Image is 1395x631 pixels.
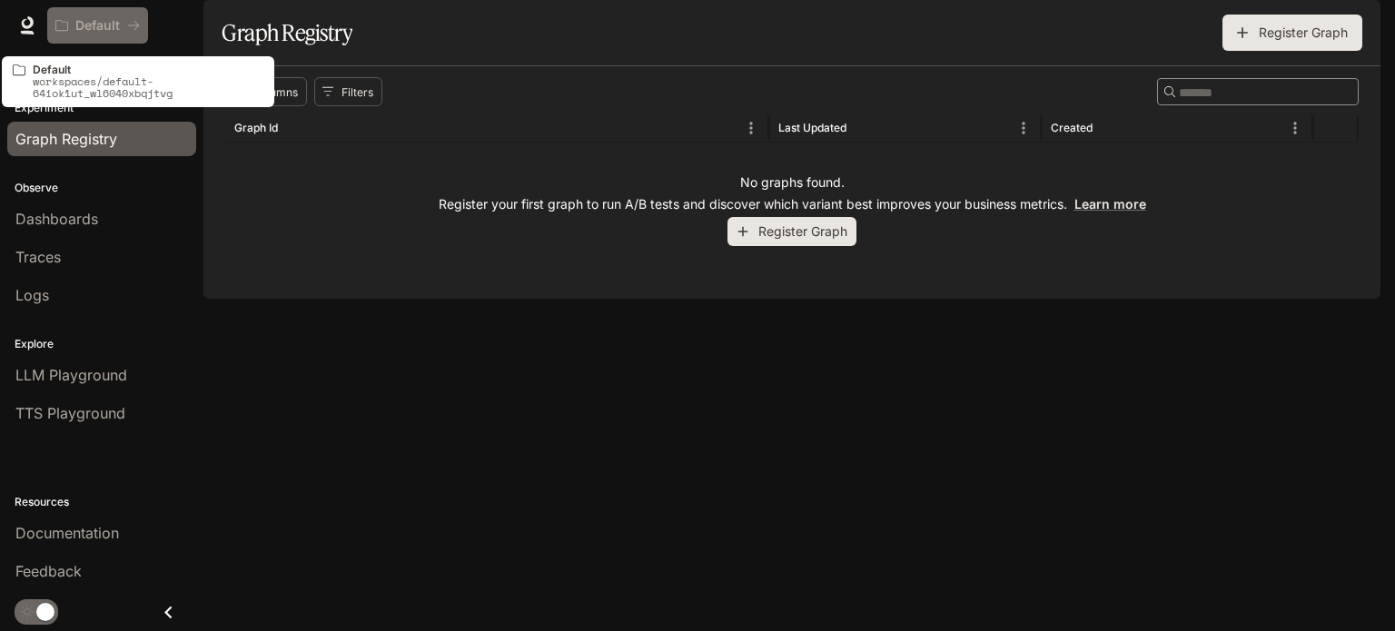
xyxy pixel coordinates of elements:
button: Register Graph [1222,15,1362,51]
h1: Graph Registry [222,15,352,51]
p: Default [33,64,263,75]
div: Search [1157,78,1359,105]
p: Register your first graph to run A/B tests and discover which variant best improves your business... [439,195,1146,213]
p: No graphs found. [740,173,845,192]
button: Register Graph [727,217,856,247]
button: All workspaces [47,7,148,44]
button: Menu [1281,114,1309,142]
p: workspaces/default-64iok1ut_wl6040xbqjtvg [33,75,263,99]
div: Created [1051,121,1093,134]
p: Default [75,18,120,34]
button: Sort [280,114,307,142]
button: Sort [848,114,876,142]
button: Sort [1094,114,1122,142]
button: Menu [1010,114,1037,142]
a: Learn more [1074,196,1146,212]
button: Show filters [314,77,382,106]
div: Graph Id [234,121,278,134]
div: Last Updated [778,121,846,134]
button: Menu [737,114,765,142]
